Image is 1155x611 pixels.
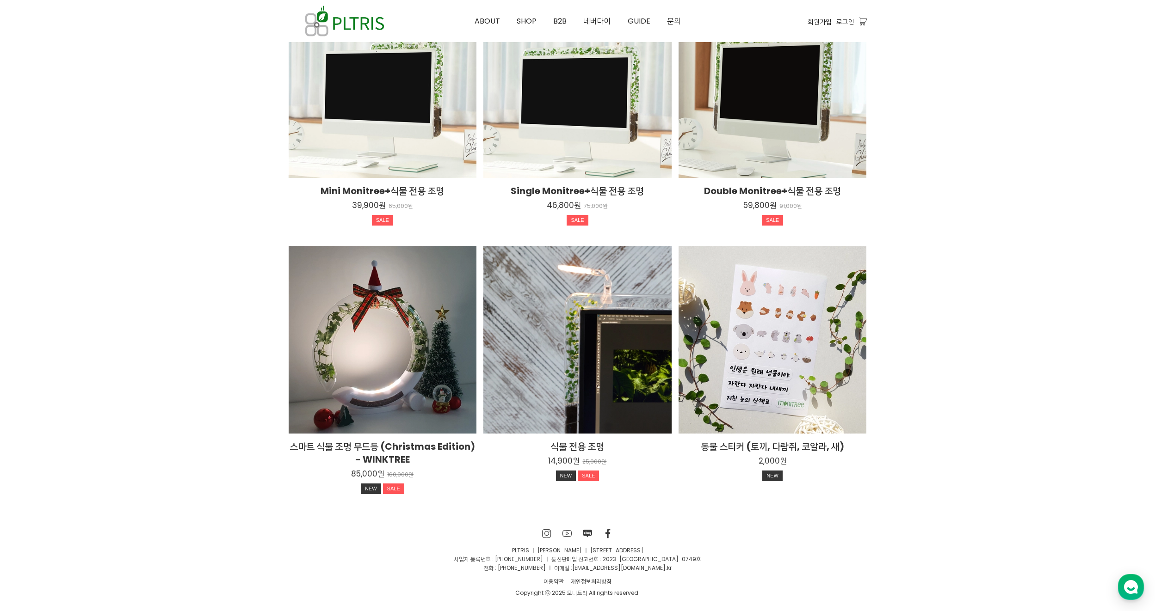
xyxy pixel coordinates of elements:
div: SALE [567,215,588,226]
div: NEW [762,470,783,482]
a: Mini Monitree+식물 전용 조명 39,900원 65,000원 SALE [289,184,477,229]
p: 91,000원 [779,203,802,210]
span: 네버다이 [583,16,611,26]
a: 네버다이 [575,0,619,42]
a: 개인정보처리방침 [568,576,615,587]
p: 2,000원 [759,456,787,466]
a: Double Monitree+식물 전용 조명 59,800원 91,000원 SALE [679,184,867,229]
p: 85,000원 [351,469,384,479]
a: ABOUT [466,0,508,42]
a: 대화 [61,293,119,316]
h2: 식물 전용 조명 [483,440,672,453]
div: SALE [372,215,393,226]
p: 14,900원 [548,456,580,466]
a: 문의 [659,0,689,42]
a: B2B [545,0,575,42]
a: 스마트 식물 조명 무드등 (Christmas Edition) - WINKTREE 85,000원 160,000원 NEWSALE [289,440,477,498]
p: 59,800원 [743,200,777,210]
div: SALE [383,483,404,495]
h2: 동물 스티커 (토끼, 다람쥐, 코알라, 새) [679,440,867,453]
a: SHOP [508,0,545,42]
div: Copyright ⓒ 2025 모니트리 All rights reserved. [289,588,867,597]
span: SHOP [517,16,537,26]
p: 25,000원 [582,458,606,465]
span: 문의 [667,16,681,26]
a: 로그인 [836,17,854,27]
h2: Mini Monitree+식물 전용 조명 [289,184,477,197]
p: 전화 : [PHONE_NUMBER] ㅣ 이메일 : .kr [289,563,867,572]
span: B2B [553,16,567,26]
span: ABOUT [475,16,500,26]
div: NEW [361,483,381,495]
a: 동물 스티커 (토끼, 다람쥐, 코알라, 새) 2,000원 NEW [679,440,867,485]
span: 설정 [143,307,154,314]
div: SALE [578,470,599,482]
span: GUIDE [628,16,650,26]
p: 160,000원 [387,471,414,478]
h2: 스마트 식물 조명 무드등 (Christmas Edition) - WINKTREE [289,440,477,466]
a: [EMAIL_ADDRESS][DOMAIN_NAME] [572,564,666,572]
p: 75,000원 [584,203,608,210]
p: 46,800원 [547,200,581,210]
a: 홈 [3,293,61,316]
p: 65,000원 [389,203,413,210]
div: SALE [762,215,783,226]
div: NEW [556,470,576,482]
a: Single Monitree+식물 전용 조명 46,800원 75,000원 SALE [483,184,672,229]
a: 이용약관 [540,576,568,587]
a: GUIDE [619,0,659,42]
a: 설정 [119,293,178,316]
p: 39,900원 [352,200,386,210]
a: 회원가입 [808,17,832,27]
a: 식물 전용 조명 14,900원 25,000원 NEWSALE [483,440,672,485]
p: PLTRIS ㅣ [PERSON_NAME] ㅣ [STREET_ADDRESS] [289,546,867,555]
h2: Double Monitree+식물 전용 조명 [679,184,867,197]
span: 대화 [85,307,96,315]
span: 홈 [29,307,35,314]
h2: Single Monitree+식물 전용 조명 [483,184,672,197]
p: 사업자 등록번호 : [PHONE_NUMBER] ㅣ 통신판매업 신고번호 : 2023-[GEOGRAPHIC_DATA]-0749호 [289,555,867,563]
